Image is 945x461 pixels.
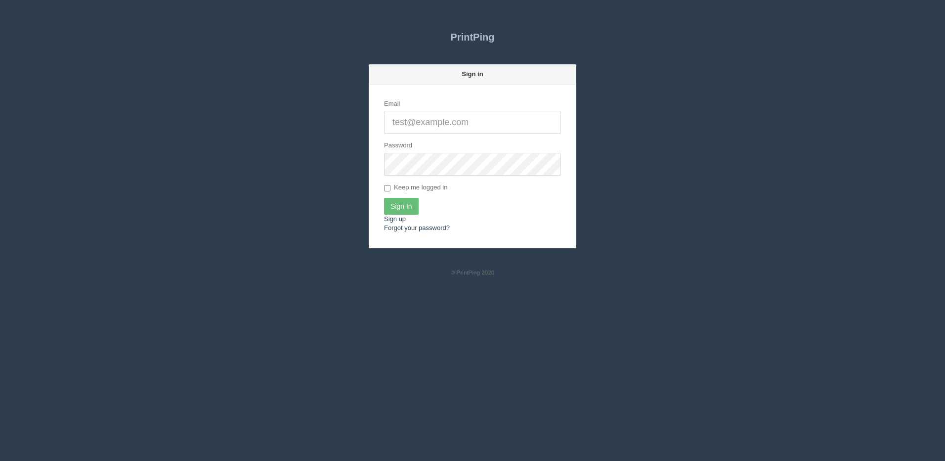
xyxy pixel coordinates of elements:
a: PrintPing [369,25,576,49]
input: Keep me logged in [384,185,390,191]
small: © PrintPing 2020 [451,269,495,276]
label: Email [384,99,400,109]
input: test@example.com [384,111,561,134]
a: Sign up [384,215,406,223]
a: Forgot your password? [384,224,450,231]
input: Sign In [384,198,419,215]
label: Password [384,141,412,150]
label: Keep me logged in [384,183,447,193]
strong: Sign in [462,70,483,78]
